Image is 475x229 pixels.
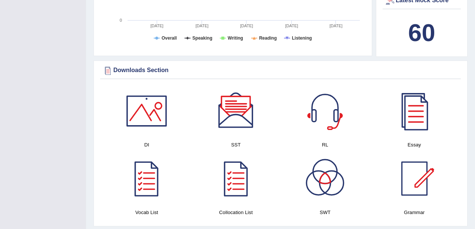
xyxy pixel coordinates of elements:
[196,24,209,28] tspan: [DATE]
[192,35,212,41] tspan: Speaking
[240,24,253,28] tspan: [DATE]
[195,141,277,149] h4: SST
[374,208,456,216] h4: Grammar
[284,141,366,149] h4: RL
[106,141,188,149] h4: DI
[102,65,459,76] div: Downloads Section
[120,18,122,22] text: 0
[162,35,177,41] tspan: Overall
[284,208,366,216] h4: SWT
[330,24,343,28] tspan: [DATE]
[228,35,243,41] tspan: Writing
[106,208,188,216] h4: Vocab List
[285,24,298,28] tspan: [DATE]
[150,24,163,28] tspan: [DATE]
[374,141,456,149] h4: Essay
[195,208,277,216] h4: Collocation List
[259,35,277,41] tspan: Reading
[408,19,435,46] b: 60
[292,35,312,41] tspan: Listening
